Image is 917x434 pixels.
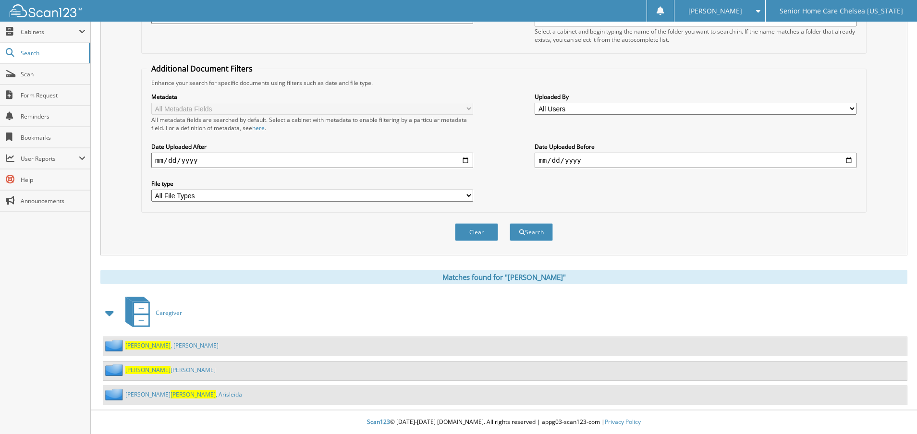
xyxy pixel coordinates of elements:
[120,294,182,332] a: Caregiver
[510,223,553,241] button: Search
[21,176,86,184] span: Help
[21,197,86,205] span: Announcements
[535,143,856,151] label: Date Uploaded Before
[688,8,742,14] span: [PERSON_NAME]
[605,418,641,426] a: Privacy Policy
[105,339,125,351] img: folder2.png
[151,153,473,168] input: start
[105,364,125,376] img: folder2.png
[21,28,79,36] span: Cabinets
[535,27,856,44] div: Select a cabinet and begin typing the name of the folder you want to search in. If the name match...
[125,341,171,350] span: [PERSON_NAME]
[151,116,473,132] div: All metadata fields are searched by default. Select a cabinet with metadata to enable filtering b...
[151,93,473,101] label: Metadata
[125,366,171,374] span: [PERSON_NAME]
[105,388,125,400] img: folder2.png
[10,4,82,17] img: scan123-logo-white.svg
[125,366,216,374] a: [PERSON_NAME][PERSON_NAME]
[367,418,390,426] span: Scan123
[147,63,257,74] legend: Additional Document Filters
[151,143,473,151] label: Date Uploaded After
[21,91,86,99] span: Form Request
[125,390,242,398] a: [PERSON_NAME][PERSON_NAME], Arisleida
[21,112,86,121] span: Reminders
[100,270,907,284] div: Matches found for "[PERSON_NAME]"
[535,153,856,168] input: end
[125,341,219,350] a: [PERSON_NAME], [PERSON_NAME]
[156,309,182,317] span: Caregiver
[21,155,79,163] span: User Reports
[455,223,498,241] button: Clear
[147,79,861,87] div: Enhance your search for specific documents using filters such as date and file type.
[21,49,84,57] span: Search
[171,390,216,398] span: [PERSON_NAME]
[252,124,265,132] a: here
[151,180,473,188] label: File type
[91,410,917,434] div: © [DATE]-[DATE] [DOMAIN_NAME]. All rights reserved | appg03-scan123-com |
[21,70,86,78] span: Scan
[780,8,903,14] span: Senior Home Care Chelsea [US_STATE]
[869,388,917,434] iframe: Chat Widget
[21,133,86,142] span: Bookmarks
[535,93,856,101] label: Uploaded By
